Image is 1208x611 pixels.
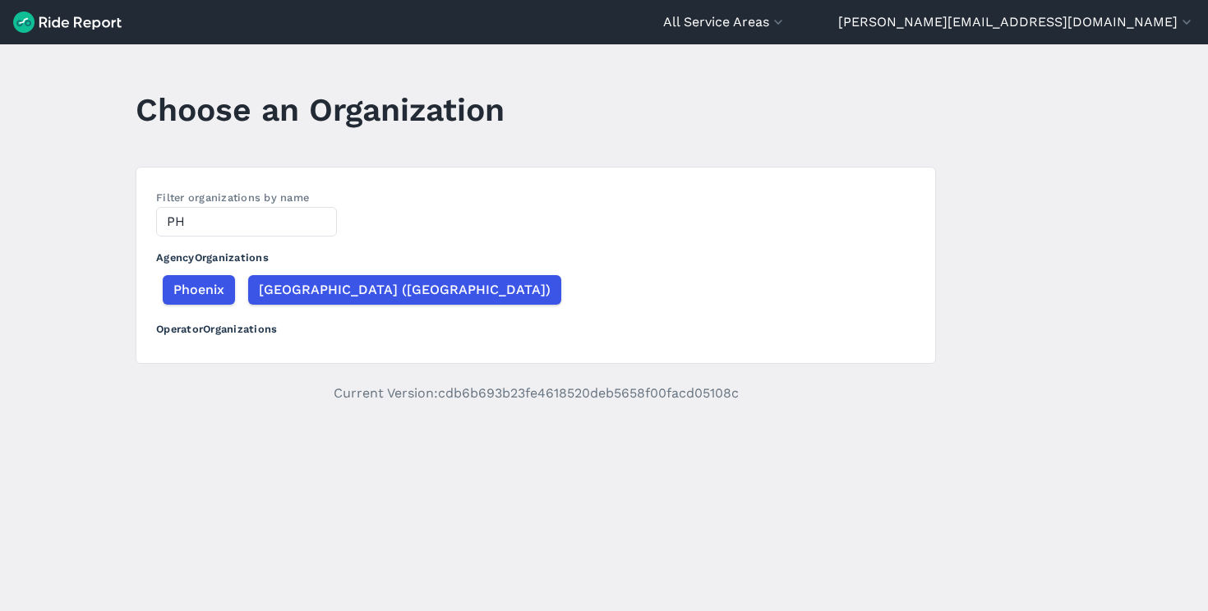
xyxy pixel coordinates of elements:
[173,280,224,300] span: Phoenix
[136,87,505,132] h1: Choose an Organization
[248,275,561,305] button: [GEOGRAPHIC_DATA] ([GEOGRAPHIC_DATA])
[13,11,122,33] img: Ride Report
[136,384,936,403] p: Current Version: cdb6b693b23fe4618520deb5658f00facd05108c
[156,237,915,272] h3: Agency Organizations
[156,207,337,237] input: Filter by name
[838,12,1195,32] button: [PERSON_NAME][EMAIL_ADDRESS][DOMAIN_NAME]
[163,275,235,305] button: Phoenix
[156,308,915,343] h3: Operator Organizations
[156,191,309,204] label: Filter organizations by name
[663,12,786,32] button: All Service Areas
[259,280,551,300] span: [GEOGRAPHIC_DATA] ([GEOGRAPHIC_DATA])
